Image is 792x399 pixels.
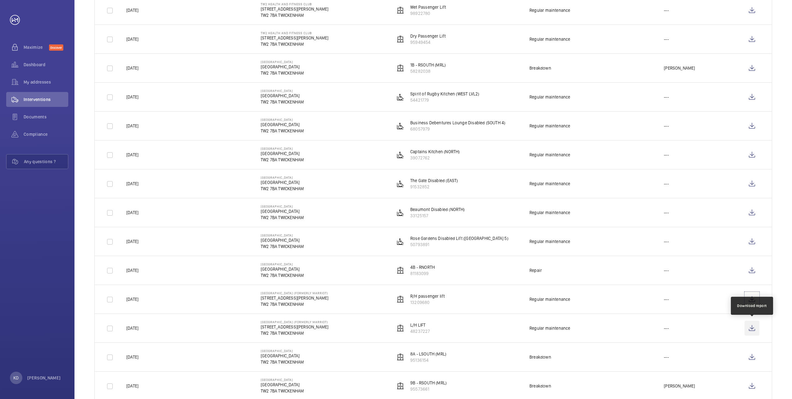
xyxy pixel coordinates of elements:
[261,266,304,272] p: [GEOGRAPHIC_DATA]
[261,359,304,365] p: TW2 7BA TWICKENHAM
[261,295,328,301] p: [STREET_ADDRESS][PERSON_NAME]
[261,2,328,6] p: TW2 Health and Fitness Club
[27,375,61,381] p: [PERSON_NAME]
[261,118,304,122] p: [GEOGRAPHIC_DATA]
[126,65,138,71] p: [DATE]
[126,36,138,42] p: [DATE]
[261,330,328,336] p: TW2 7BA TWICKENHAM
[410,206,465,213] p: Beaumont Disabled (NORTH)
[126,94,138,100] p: [DATE]
[410,91,479,97] p: Spirit of Rugby Kitchen (WEST LVL2)
[24,114,68,120] span: Documents
[261,6,328,12] p: [STREET_ADDRESS][PERSON_NAME]
[261,89,304,93] p: [GEOGRAPHIC_DATA]
[261,353,304,359] p: [GEOGRAPHIC_DATA]
[397,35,404,43] img: elevator.svg
[397,93,404,101] img: platform_lift.svg
[261,147,304,150] p: [GEOGRAPHIC_DATA]
[397,122,404,130] img: platform_lift.svg
[261,208,304,214] p: [GEOGRAPHIC_DATA]
[664,325,669,331] p: ---
[261,388,304,394] p: TW2 7BA TWICKENHAM
[261,243,304,250] p: TW2 7BA TWICKENHAM
[261,237,304,243] p: [GEOGRAPHIC_DATA]
[410,241,508,248] p: 50793891
[261,176,304,179] p: [GEOGRAPHIC_DATA]
[529,181,570,187] div: Regular maintenance
[410,39,446,45] p: 95949454
[410,97,479,103] p: 54421779
[664,36,669,42] p: ---
[529,209,570,216] div: Regular maintenance
[529,123,570,129] div: Regular maintenance
[410,184,458,190] p: 91532852
[261,179,304,186] p: [GEOGRAPHIC_DATA]
[261,157,304,163] p: TW2 7BA TWICKENHAM
[126,181,138,187] p: [DATE]
[410,299,445,305] p: 13209680
[24,44,49,50] span: Maximize
[737,303,767,309] div: Download report
[261,272,304,278] p: TW2 7BA TWICKENHAM
[261,12,328,18] p: TW2 7BA TWICKENHAM
[529,325,570,331] div: Regular maintenance
[664,152,669,158] p: ---
[410,68,446,74] p: 58282038
[397,324,404,332] img: elevator.svg
[397,296,404,303] img: elevator.svg
[261,64,304,70] p: [GEOGRAPHIC_DATA]
[261,31,328,35] p: TW2 Health and Fitness Club
[529,94,570,100] div: Regular maintenance
[261,150,304,157] p: [GEOGRAPHIC_DATA]
[529,152,570,158] div: Regular maintenance
[664,267,669,273] p: ---
[24,96,68,103] span: Interventions
[410,357,446,363] p: 95136154
[410,177,458,184] p: The Gate Disabled (EAST)
[529,383,551,389] div: Breakdown
[397,7,404,14] img: elevator.svg
[664,296,669,302] p: ---
[126,325,138,331] p: [DATE]
[261,60,304,64] p: [GEOGRAPHIC_DATA]
[126,296,138,302] p: [DATE]
[261,70,304,76] p: TW2 7BA TWICKENHAM
[24,131,68,137] span: Compliance
[126,383,138,389] p: [DATE]
[126,7,138,13] p: [DATE]
[529,296,570,302] div: Regular maintenance
[261,320,328,324] p: [GEOGRAPHIC_DATA] (formerly Marriot)
[397,209,404,216] img: platform_lift.svg
[664,123,669,129] p: ---
[126,238,138,245] p: [DATE]
[397,151,404,158] img: platform_lift.svg
[410,149,460,155] p: Captains Kitchen (NORTH)
[261,122,304,128] p: [GEOGRAPHIC_DATA]
[664,354,669,360] p: ---
[410,386,447,392] p: 95573661
[410,62,446,68] p: 1B - RSOUTH (MRL)
[664,209,669,216] p: ---
[410,380,447,386] p: 9B - RSOUTH (MRL)
[410,351,446,357] p: 8A - LSOUTH (MRL)
[261,291,328,295] p: [GEOGRAPHIC_DATA] (formerly Marriot)
[397,64,404,72] img: elevator.svg
[24,158,68,165] span: Any questions ?
[261,214,304,221] p: TW2 7BA TWICKENHAM
[49,44,63,51] span: Discover
[261,186,304,192] p: TW2 7BA TWICKENHAM
[261,378,304,382] p: [GEOGRAPHIC_DATA]
[410,328,430,334] p: 48237227
[24,79,68,85] span: My addresses
[126,267,138,273] p: [DATE]
[126,354,138,360] p: [DATE]
[410,120,505,126] p: Business Debentures Lounge Disabled (SOUTH 4)
[261,204,304,208] p: [GEOGRAPHIC_DATA]
[529,65,551,71] div: Breakdown
[397,382,404,390] img: elevator.svg
[261,382,304,388] p: [GEOGRAPHIC_DATA]
[261,41,328,47] p: TW2 7BA TWICKENHAM
[410,264,435,270] p: 4B - RNORTH
[397,180,404,187] img: platform_lift.svg
[529,238,570,245] div: Regular maintenance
